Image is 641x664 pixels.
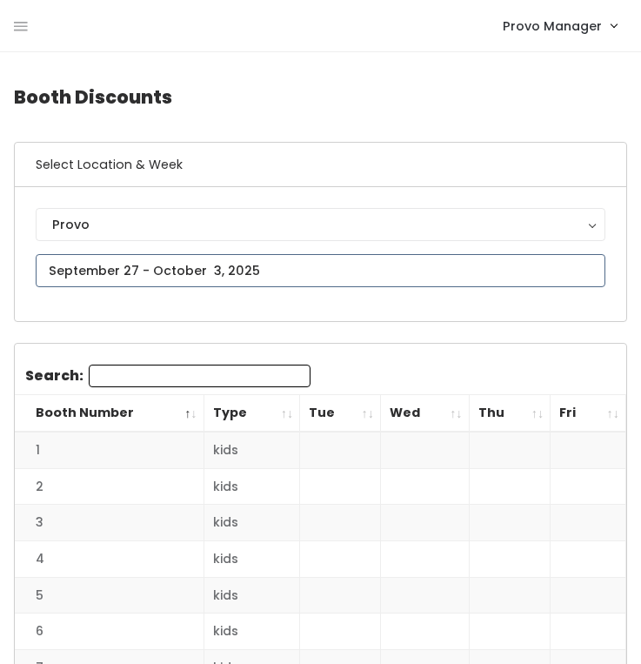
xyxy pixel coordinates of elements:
td: 3 [15,505,204,541]
input: Search: [89,365,310,387]
th: Booth Number: activate to sort column descending [15,395,204,433]
th: Thu: activate to sort column ascending [469,395,551,433]
span: Provo Manager [503,17,602,36]
td: kids [204,577,300,614]
h6: Select Location & Week [15,143,626,187]
td: kids [204,505,300,541]
label: Search: [25,365,310,387]
th: Wed: activate to sort column ascending [380,395,469,433]
td: kids [204,432,300,468]
td: kids [204,614,300,650]
div: Provo [52,215,589,234]
td: kids [204,468,300,505]
h4: Booth Discounts [14,73,627,121]
th: Type: activate to sort column ascending [204,395,300,433]
input: September 27 - October 3, 2025 [36,254,605,287]
td: 2 [15,468,204,505]
td: 5 [15,577,204,614]
th: Tue: activate to sort column ascending [300,395,381,433]
td: 4 [15,541,204,578]
button: Provo [36,208,605,241]
td: 1 [15,432,204,468]
th: Fri: activate to sort column ascending [551,395,626,433]
td: kids [204,541,300,578]
td: 6 [15,614,204,650]
a: Provo Manager [485,7,634,44]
